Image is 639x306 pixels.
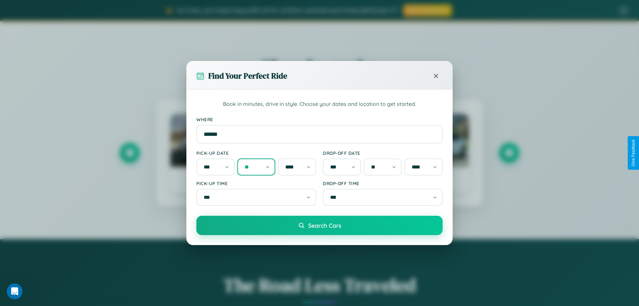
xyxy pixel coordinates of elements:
label: Drop-off Date [323,150,443,156]
label: Where [196,117,443,122]
p: Book in minutes, drive in style. Choose your dates and location to get started. [196,100,443,109]
h3: Find Your Perfect Ride [208,70,287,81]
button: Search Cars [196,216,443,235]
label: Drop-off Time [323,180,443,186]
span: Search Cars [308,222,341,229]
label: Pick-up Time [196,180,316,186]
label: Pick-up Date [196,150,316,156]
